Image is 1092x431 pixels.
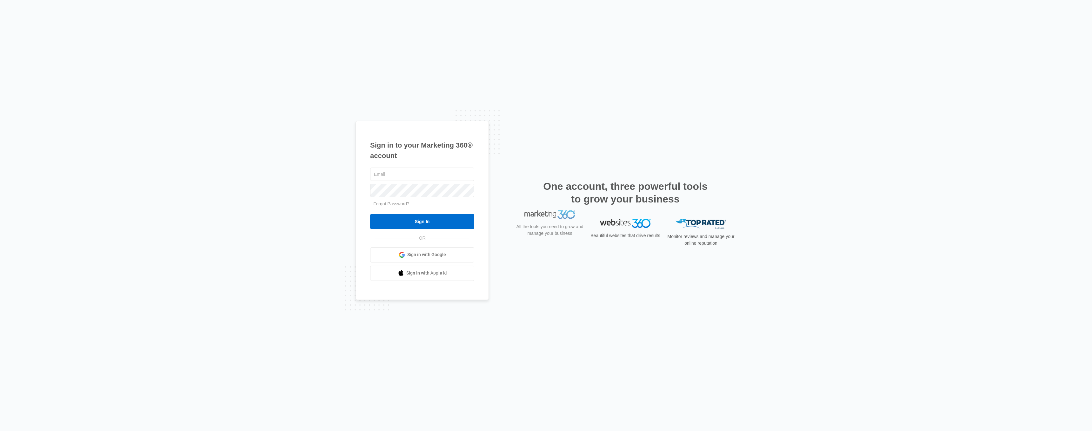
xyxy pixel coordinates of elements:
input: Sign In [370,214,474,229]
img: Websites 360 [600,219,651,228]
a: Sign in with Google [370,247,474,262]
a: Sign in with Apple Id [370,266,474,281]
p: Monitor reviews and manage your online reputation [665,233,736,247]
h2: One account, three powerful tools to grow your business [541,180,709,205]
img: Marketing 360 [524,219,575,228]
p: All the tools you need to grow and manage your business [514,232,585,245]
span: Sign in with Google [407,251,446,258]
h1: Sign in to your Marketing 360® account [370,140,474,161]
a: Forgot Password? [373,201,409,206]
img: Top Rated Local [676,219,726,229]
input: Email [370,168,474,181]
span: OR [415,235,430,242]
span: Sign in with Apple Id [406,270,447,276]
p: Beautiful websites that drive results [590,232,661,239]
